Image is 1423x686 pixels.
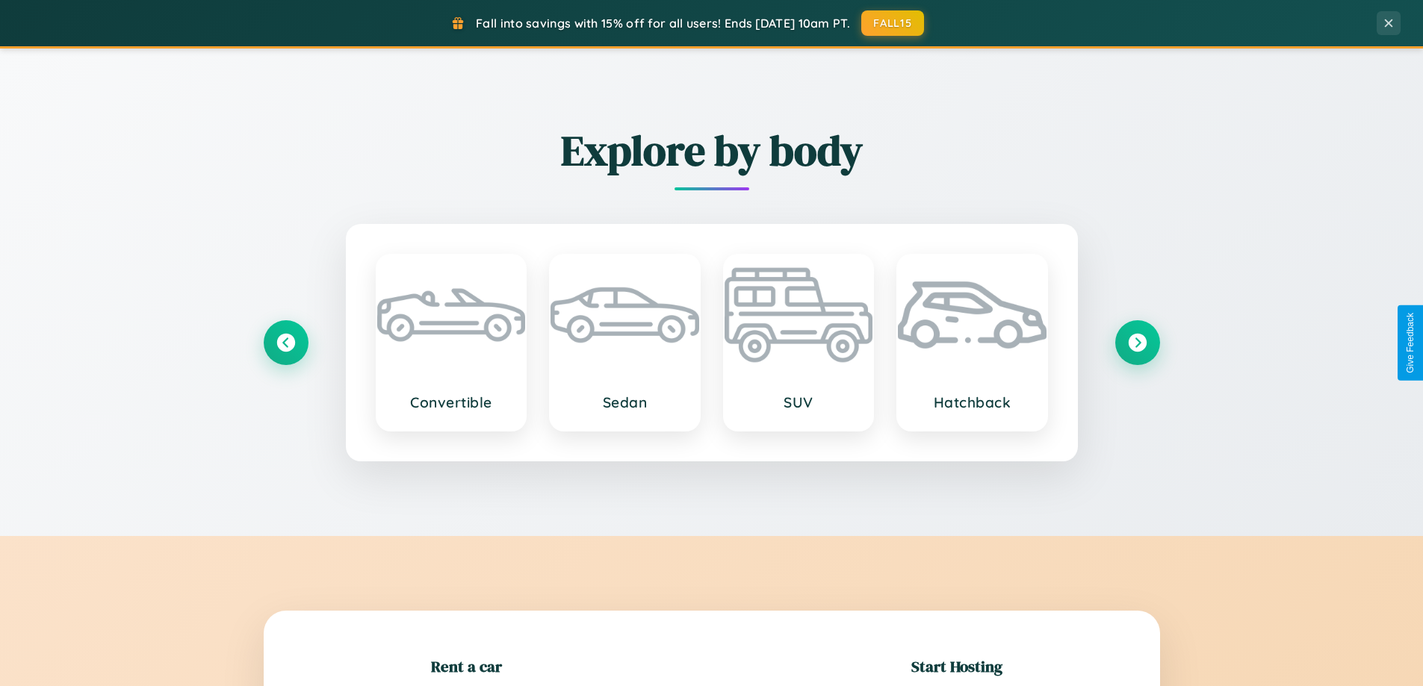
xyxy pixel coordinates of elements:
[740,393,858,411] h3: SUV
[392,393,511,411] h3: Convertible
[476,16,850,31] span: Fall into savings with 15% off for all users! Ends [DATE] 10am PT.
[913,393,1032,411] h3: Hatchback
[911,655,1002,677] h2: Start Hosting
[565,393,684,411] h3: Sedan
[861,10,924,36] button: FALL15
[264,122,1160,179] h2: Explore by body
[1405,313,1416,373] div: Give Feedback
[431,655,502,677] h2: Rent a car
